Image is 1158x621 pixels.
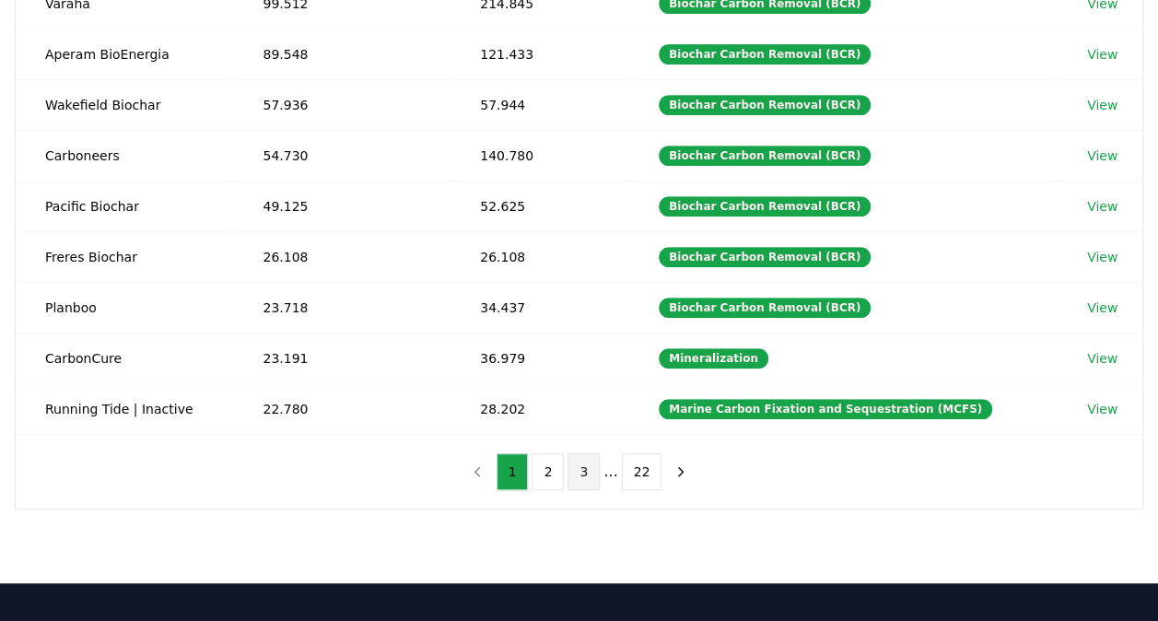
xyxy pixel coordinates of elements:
button: 2 [532,453,564,490]
td: Freres Biochar [16,231,233,282]
td: 26.108 [233,231,450,282]
td: 36.979 [450,333,629,383]
a: View [1087,96,1117,114]
div: Biochar Carbon Removal (BCR) [659,298,871,318]
a: View [1087,45,1117,64]
a: View [1087,248,1117,266]
td: 89.548 [233,29,450,79]
td: 49.125 [233,181,450,231]
button: 22 [622,453,662,490]
td: 34.437 [450,282,629,333]
td: 22.780 [233,383,450,434]
td: Running Tide | Inactive [16,383,233,434]
td: 23.718 [233,282,450,333]
td: 57.936 [233,79,450,130]
div: Biochar Carbon Removal (BCR) [659,247,871,267]
li: ... [603,461,617,483]
td: 52.625 [450,181,629,231]
td: 54.730 [233,130,450,181]
div: Biochar Carbon Removal (BCR) [659,146,871,166]
td: Pacific Biochar [16,181,233,231]
td: Wakefield Biochar [16,79,233,130]
td: 121.433 [450,29,629,79]
td: Aperam BioEnergia [16,29,233,79]
div: Biochar Carbon Removal (BCR) [659,44,871,64]
div: Mineralization [659,348,768,369]
td: CarbonCure [16,333,233,383]
a: View [1087,197,1117,216]
button: next page [665,453,696,490]
div: Biochar Carbon Removal (BCR) [659,196,871,217]
td: Planboo [16,282,233,333]
a: View [1087,400,1117,418]
td: 26.108 [450,231,629,282]
td: 140.780 [450,130,629,181]
td: 23.191 [233,333,450,383]
td: 28.202 [450,383,629,434]
button: 1 [497,453,529,490]
td: 57.944 [450,79,629,130]
a: View [1087,146,1117,165]
button: 3 [567,453,600,490]
a: View [1087,299,1117,317]
div: Marine Carbon Fixation and Sequestration (MCFS) [659,399,992,419]
div: Biochar Carbon Removal (BCR) [659,95,871,115]
a: View [1087,349,1117,368]
td: Carboneers [16,130,233,181]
